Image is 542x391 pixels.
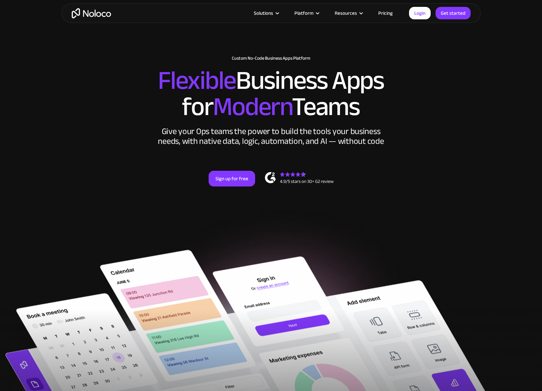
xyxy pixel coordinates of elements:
[157,127,386,146] div: Give your Ops teams the power to build the tools your business needs, with native data, logic, au...
[436,7,471,19] a: Get started
[68,68,474,120] h2: Business Apps for Teams
[370,9,401,17] a: Pricing
[158,56,236,105] span: Flexible
[409,7,431,19] a: Login
[68,56,474,61] h1: Custom No-Code Business Apps Platform
[327,9,370,17] div: Resources
[246,9,286,17] div: Solutions
[72,8,111,18] a: home
[209,171,255,186] a: Sign up for free
[294,9,313,17] div: Platform
[335,9,357,17] div: Resources
[286,9,327,17] div: Platform
[213,82,292,131] span: Modern
[254,9,273,17] div: Solutions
